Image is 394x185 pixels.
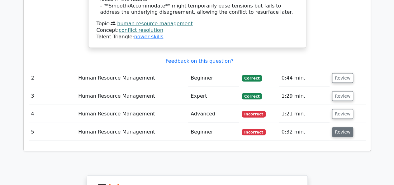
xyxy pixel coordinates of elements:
td: Beginner [188,123,239,141]
td: 3 [29,87,76,105]
td: 5 [29,123,76,141]
button: Review [332,127,353,137]
div: Talent Triangle: [97,21,298,40]
td: Human Resource Management [76,105,188,123]
a: Feedback on this question? [165,58,233,64]
span: Correct [242,75,262,81]
button: Review [332,73,353,83]
span: Incorrect [242,129,266,135]
div: Topic: [97,21,298,27]
td: Expert [188,87,239,105]
td: 0:32 min. [279,123,330,141]
td: Advanced [188,105,239,123]
span: Correct [242,93,262,100]
td: Human Resource Management [76,123,188,141]
td: 4 [29,105,76,123]
div: Concept: [97,27,298,34]
a: conflict resolution [119,27,163,33]
a: power skills [134,34,163,40]
td: 0:44 min. [279,69,330,87]
td: 1:21 min. [279,105,330,123]
td: Human Resource Management [76,69,188,87]
span: Incorrect [242,111,266,117]
td: 2 [29,69,76,87]
a: human resource management [117,21,192,27]
button: Review [332,91,353,101]
td: Human Resource Management [76,87,188,105]
button: Review [332,109,353,119]
td: 1:29 min. [279,87,330,105]
td: Beginner [188,69,239,87]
